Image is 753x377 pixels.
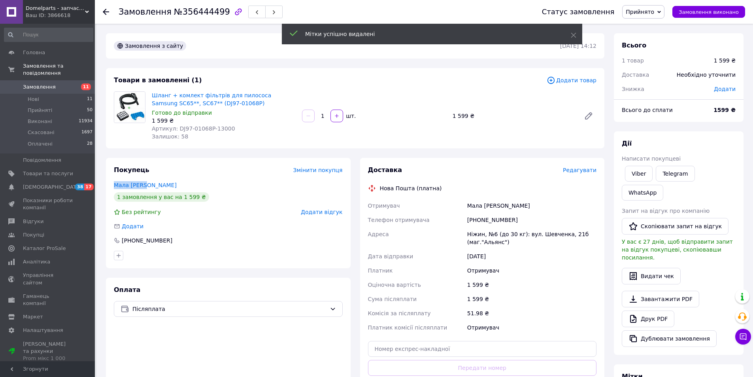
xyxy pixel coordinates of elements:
span: Без рейтингу [122,209,161,215]
img: Шланг + комлект фільтрів для пилососа Samsung SC65**, SC67** (DJ97-01068P) [114,92,145,123]
span: 50 [87,107,92,114]
span: Знижка [622,86,644,92]
span: Дії [622,140,632,147]
span: Комісія за післяплату [368,310,431,316]
div: Ніжин, №6 (до 30 кг): вул. Шевченка, 21б (маг."Альянс") [466,227,598,249]
span: Додати відгук [301,209,342,215]
div: Замовлення з сайту [114,41,186,51]
span: Доставка [368,166,402,174]
span: Скасовані [28,129,55,136]
span: Змінити покупця [293,167,343,173]
span: Післяплата [132,305,326,313]
div: 1 599 ₴ [466,292,598,306]
div: 1 599 ₴ [714,57,736,64]
span: Оплата [114,286,140,294]
span: 11 [81,83,91,90]
div: Отримувач [466,263,598,278]
span: 1697 [81,129,92,136]
span: 38 [75,184,84,190]
div: шт. [344,112,357,120]
input: Номер експрес-накладної [368,341,597,357]
button: Видати чек [622,268,681,284]
span: Прийняті [28,107,52,114]
span: Domelparts - запчастини та аксесуари для побутової техніки [26,5,85,12]
span: 11934 [79,118,92,125]
div: Мітки успішно видалені [305,30,551,38]
span: Аналітика [23,258,50,265]
span: Редагувати [563,167,596,173]
span: Запит на відгук про компанію [622,208,710,214]
button: Скопіювати запит на відгук [622,218,728,235]
a: Viber [625,166,653,182]
a: Мала [PERSON_NAME] [114,182,177,188]
span: Покупець [114,166,149,174]
span: Додати товар [547,76,596,85]
span: Маркет [23,313,43,320]
span: Всього до сплати [622,107,673,113]
button: Дублювати замовлення [622,330,717,347]
div: 1 599 ₴ [152,117,296,125]
div: Мала [PERSON_NAME] [466,199,598,213]
div: 1 замовлення у вас на 1 599 ₴ [114,192,209,202]
span: Прийнято [626,9,654,15]
span: Повідомлення [23,157,61,164]
span: Платник комісії післяплати [368,324,447,331]
a: Telegram [656,166,694,182]
span: Показники роботи компанії [23,197,73,211]
span: Додати [122,223,143,229]
span: 11 [87,96,92,103]
div: Ваш ID: 3866618 [26,12,95,19]
span: Оціночна вартість [368,282,421,288]
button: Замовлення виконано [672,6,745,18]
span: Відгуки [23,218,43,225]
span: Управління сайтом [23,272,73,286]
span: Виконані [28,118,52,125]
div: Prom мікс 1 000 [23,355,73,362]
span: Товари та послуги [23,170,73,177]
span: У вас є 27 днів, щоб відправити запит на відгук покупцеві, скопіювавши посилання. [622,239,733,261]
span: Доставка [622,72,649,78]
a: Завантажити PDF [622,291,699,307]
div: [DATE] [466,249,598,263]
span: Готово до відправки [152,110,212,116]
span: Платник [368,267,393,274]
span: Написати покупцеві [622,155,681,162]
span: Телефон отримувача [368,217,430,223]
div: Отримувач [466,320,598,335]
div: Повернутися назад [103,8,109,16]
span: 17 [84,184,93,190]
span: Артикул: DJ97-01068P-13000 [152,125,235,132]
span: Замовлення [119,7,172,17]
span: 28 [87,140,92,148]
span: Покупці [23,231,44,239]
div: 1 599 ₴ [449,110,577,121]
a: Редагувати [581,108,596,124]
div: Необхідно уточнити [672,66,740,83]
div: 1 599 ₴ [466,278,598,292]
span: Каталог ProSale [23,245,66,252]
div: Нова Пошта (платна) [378,184,444,192]
span: [DEMOGRAPHIC_DATA] [23,184,81,191]
a: WhatsApp [622,185,663,201]
span: Дата відправки [368,253,413,260]
button: Чат з покупцем [735,329,751,345]
span: 1 товар [622,57,644,64]
span: Замовлення виконано [679,9,739,15]
span: Оплачені [28,140,53,148]
span: Отримувач [368,203,400,209]
a: Друк PDF [622,311,674,327]
span: №356444499 [174,7,230,17]
span: Додати [714,86,736,92]
input: Пошук [4,28,93,42]
span: Залишок: 58 [152,133,188,140]
span: Замовлення та повідомлення [23,63,95,77]
div: 51.98 ₴ [466,306,598,320]
span: Головна [23,49,45,56]
span: Товари в замовленні (1) [114,76,202,84]
div: Статус замовлення [542,8,615,16]
span: [PERSON_NAME] та рахунки [23,341,73,362]
a: Шланг + комлект фільтрів для пилососа Samsung SC65**, SC67** (DJ97-01068P) [152,92,271,106]
span: Замовлення [23,83,56,91]
span: Налаштування [23,327,63,334]
b: 1599 ₴ [713,107,736,113]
